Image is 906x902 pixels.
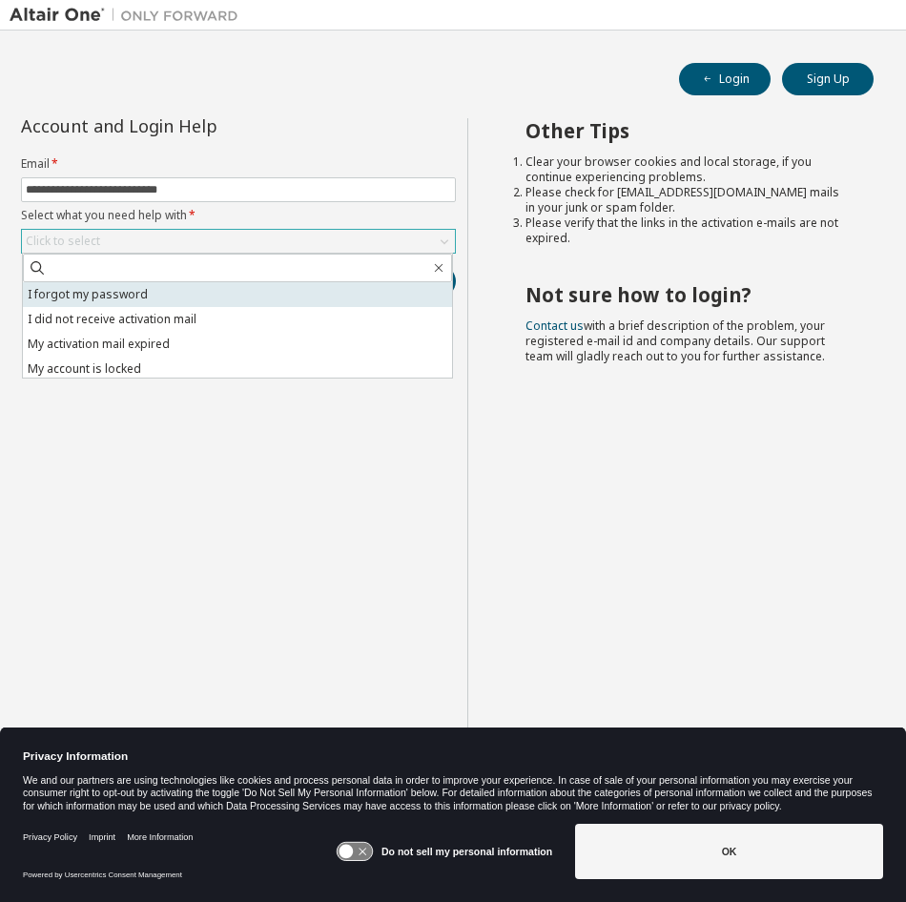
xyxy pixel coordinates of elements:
[23,282,452,307] li: I forgot my password
[21,208,456,223] label: Select what you need help with
[525,215,839,246] li: Please verify that the links in the activation e-mails are not expired.
[22,230,455,253] div: Click to select
[679,63,771,95] button: Login
[525,318,584,334] a: Contact us
[525,185,839,215] li: Please check for [EMAIL_ADDRESS][DOMAIN_NAME] mails in your junk or spam folder.
[782,63,874,95] button: Sign Up
[525,154,839,185] li: Clear your browser cookies and local storage, if you continue experiencing problems.
[26,234,100,249] div: Click to select
[21,118,369,133] div: Account and Login Help
[10,6,248,25] img: Altair One
[21,156,456,172] label: Email
[525,282,839,307] h2: Not sure how to login?
[525,318,825,364] span: with a brief description of the problem, your registered e-mail id and company details. Our suppo...
[525,118,839,143] h2: Other Tips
